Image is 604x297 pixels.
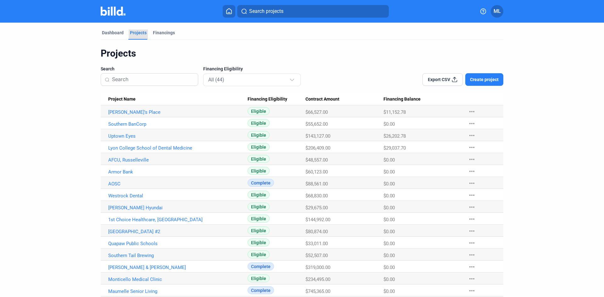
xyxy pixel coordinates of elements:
span: Eligible [248,131,270,139]
button: Create project [465,73,503,86]
a: [PERSON_NAME]'s Place [108,109,248,115]
mat-icon: more_horiz [468,215,476,223]
span: ML [494,8,501,15]
span: $206,409.00 [305,145,330,151]
span: $144,992.00 [305,217,330,223]
span: Project Name [108,96,136,102]
a: Uptown Eyes [108,133,248,139]
span: $68,830.00 [305,193,328,199]
span: $0.00 [383,169,395,175]
span: Eligible [248,239,270,246]
span: $55,652.00 [305,121,328,127]
span: $143,127.00 [305,133,330,139]
span: Eligible [248,203,270,211]
span: $0.00 [383,205,395,211]
mat-icon: more_horiz [468,108,476,115]
span: $88,561.00 [305,181,328,187]
span: Eligible [248,227,270,234]
span: Complete [248,262,274,270]
span: $0.00 [383,277,395,282]
a: Southern Tail Brewing [108,253,248,258]
span: Eligible [248,191,270,199]
span: Eligible [248,167,270,175]
span: $66,527.00 [305,109,328,115]
span: $234,495.00 [305,277,330,282]
mat-icon: more_horiz [468,239,476,247]
a: [PERSON_NAME] & [PERSON_NAME] [108,265,248,270]
div: Projects [130,30,147,36]
div: Contract Amount [305,96,383,102]
span: Eligible [248,274,270,282]
span: $60,123.00 [305,169,328,175]
div: Financings [153,30,175,36]
button: ML [491,5,503,18]
a: [GEOGRAPHIC_DATA] #2 [108,229,248,234]
a: 1st Choice Healthcare, [GEOGRAPHIC_DATA] [108,217,248,223]
span: Financing Balance [383,96,421,102]
mat-icon: more_horiz [468,168,476,175]
button: Search projects [237,5,389,18]
span: $0.00 [383,265,395,270]
span: Export CSV [428,76,450,83]
span: $11,152.78 [383,109,406,115]
span: Financing Eligibility [248,96,287,102]
mat-icon: more_horiz [468,227,476,235]
a: AOSC [108,181,248,187]
span: $319,000.00 [305,265,330,270]
span: Eligible [248,119,270,127]
mat-icon: more_horiz [468,191,476,199]
mat-icon: more_horiz [468,287,476,294]
span: $48,557.00 [305,157,328,163]
img: Billd Company Logo [101,7,126,16]
span: Search projects [249,8,283,15]
input: Search [112,73,194,86]
span: $29,675.00 [305,205,328,211]
span: Complete [248,179,274,187]
span: $0.00 [383,229,395,234]
span: $0.00 [383,121,395,127]
span: Eligible [248,250,270,258]
a: [PERSON_NAME] Hyundai [108,205,248,211]
mat-icon: more_horiz [468,120,476,127]
mat-icon: more_horiz [468,251,476,259]
div: Financing Eligibility [248,96,305,102]
span: $52,507.00 [305,253,328,258]
span: Complete [248,286,274,294]
a: Maumelle Senior Living [108,289,248,294]
span: Eligible [248,155,270,163]
span: $0.00 [383,181,395,187]
span: Eligible [248,107,270,115]
div: Financing Balance [383,96,462,102]
span: $0.00 [383,157,395,163]
mat-icon: more_horiz [468,179,476,187]
span: Search [101,66,115,72]
span: Eligible [248,215,270,223]
span: $29,037.70 [383,145,406,151]
mat-icon: more_horiz [468,156,476,163]
mat-icon: more_horiz [468,144,476,151]
mat-icon: more_horiz [468,275,476,283]
span: Financing Eligibility [203,66,243,72]
mat-select-trigger: All (44) [208,77,224,83]
a: Monticello Medical Clinic [108,277,248,282]
button: Export CSV [422,73,463,86]
span: $33,011.00 [305,241,328,246]
a: Southern BanCorp [108,121,248,127]
span: $745,365.00 [305,289,330,294]
span: Create project [470,76,499,83]
a: Westrock Dental [108,193,248,199]
a: Armor Bank [108,169,248,175]
div: Dashboard [102,30,124,36]
span: $0.00 [383,193,395,199]
mat-icon: more_horiz [468,132,476,139]
a: Lyon College School of Dental Medicine [108,145,248,151]
a: Quapaw Public Schools [108,241,248,246]
span: $26,202.78 [383,133,406,139]
div: Projects [101,47,503,59]
a: AFCU, Russelleville [108,157,248,163]
span: $0.00 [383,253,395,258]
span: $0.00 [383,241,395,246]
span: $80,874.00 [305,229,328,234]
mat-icon: more_horiz [468,203,476,211]
div: Project Name [108,96,248,102]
